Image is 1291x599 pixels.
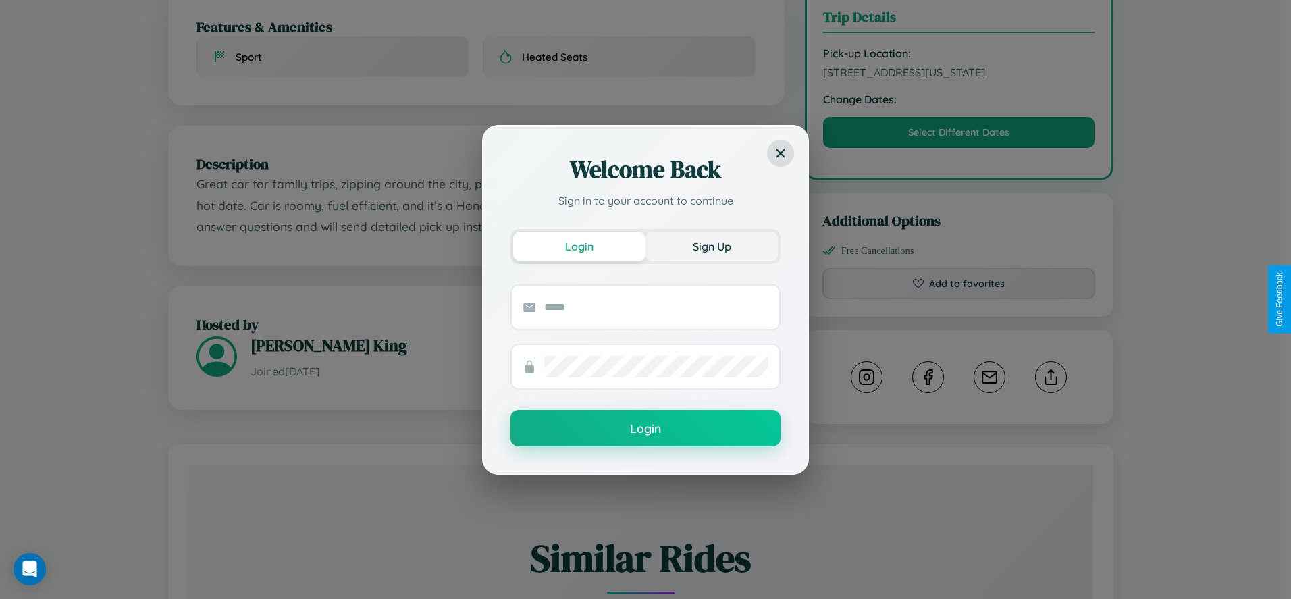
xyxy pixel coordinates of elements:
[14,553,46,585] div: Open Intercom Messenger
[510,410,781,446] button: Login
[513,232,645,261] button: Login
[510,153,781,186] h2: Welcome Back
[1275,272,1284,327] div: Give Feedback
[645,232,778,261] button: Sign Up
[510,192,781,209] p: Sign in to your account to continue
